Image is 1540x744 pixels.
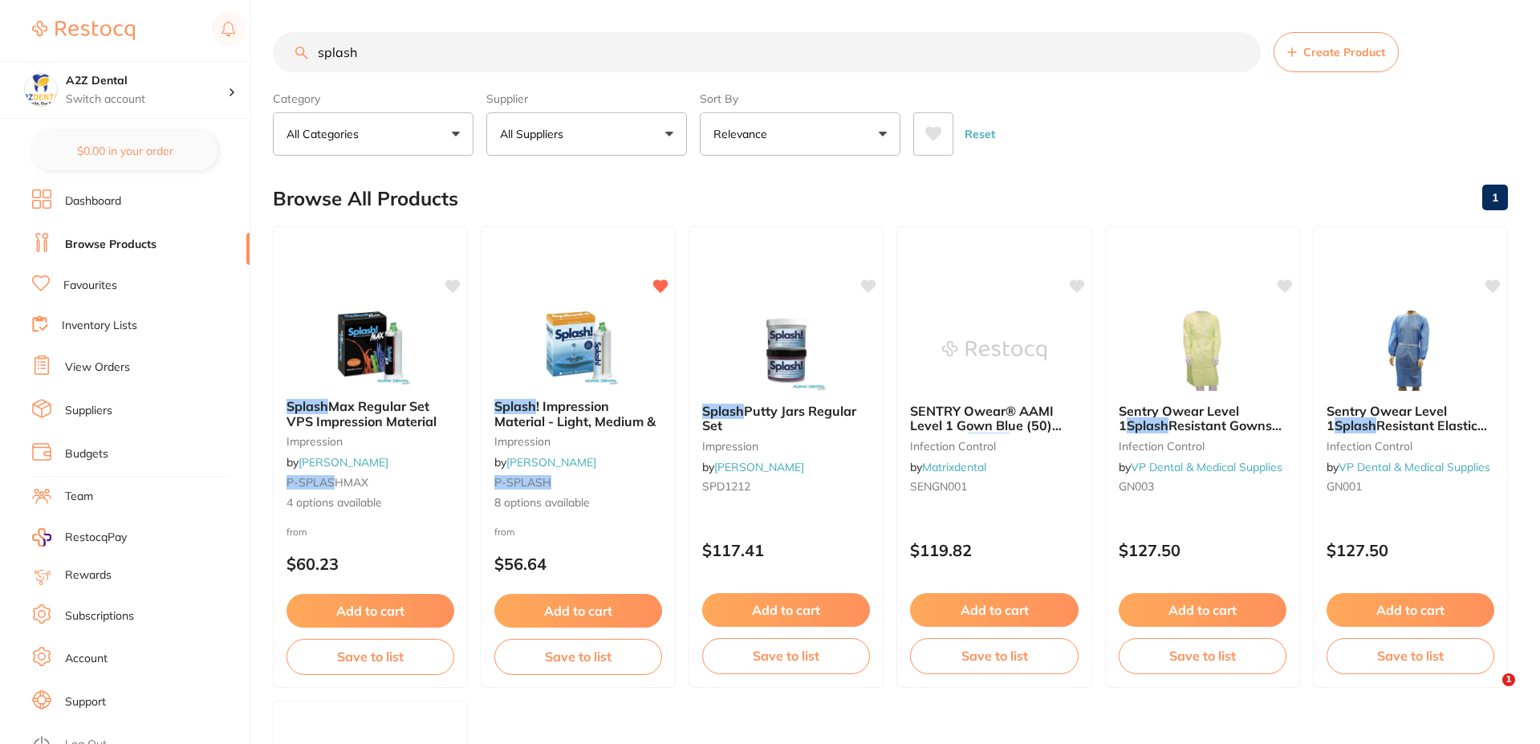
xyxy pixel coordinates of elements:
em: P-SPLASH [494,475,551,490]
em: Splash [968,433,1010,449]
span: Resistant [1010,433,1067,449]
button: Add to cart [910,593,1078,627]
label: Sort By [700,91,900,106]
button: $0.00 in your order [32,132,217,170]
a: Favourites [63,278,117,294]
span: by [286,455,388,470]
b: Splash Putty Jars Regular Set [702,404,870,433]
a: [PERSON_NAME] [506,455,596,470]
a: Matrixdental [922,460,986,474]
label: Category [273,91,473,106]
a: Browse Products [65,237,156,253]
img: Sentry Owear Level 1 Splash Resistant Gowns With Elastic Cuff Yellow Carton Of 50 [1150,311,1254,391]
span: GN001 [1327,479,1362,494]
a: Subscriptions [65,608,134,624]
span: by [910,460,986,474]
button: Add to cart [286,594,454,628]
p: All Suppliers [500,126,570,142]
em: P-SPLAS [286,475,335,490]
span: Resistant Gowns With Elastic Cuff Yellow Carton Of 50 [1119,417,1282,463]
span: Resistant Elastic Cuff Gowns Blue Carton Of 50 [1327,417,1493,463]
span: Sentry Owear Level 1 [1119,403,1239,433]
span: SPD1212 [702,479,750,494]
b: Sentry Owear Level 1 Splash Resistant Elastic Cuff Gowns Blue Carton Of 50 [1327,404,1494,433]
span: GN003 [1119,479,1154,494]
input: Search Products [273,32,1261,72]
img: Sentry Owear Level 1 Splash Resistant Elastic Cuff Gowns Blue Carton Of 50 [1358,311,1462,391]
p: Relevance [713,126,774,142]
p: $56.64 [494,555,662,573]
a: VP Dental & Medical Supplies [1131,460,1282,474]
span: Max Regular Set VPS Impression Material [286,398,437,429]
button: Create Product [1274,32,1399,72]
button: Save to list [286,639,454,674]
button: Save to list [1327,638,1494,673]
p: $127.50 [1119,541,1286,559]
img: Restocq Logo [32,21,135,40]
span: by [1119,460,1282,474]
span: Putty Jars Regular Set [702,403,856,433]
b: Splash! Impression Material - Light, Medium & [494,399,662,429]
small: infection control [910,440,1078,453]
button: Relevance [700,112,900,156]
a: RestocqPay [32,528,127,547]
a: View Orders [65,360,130,376]
span: by [702,460,804,474]
a: VP Dental & Medical Supplies [1339,460,1490,474]
p: Switch account [66,91,228,108]
button: Add to cart [1327,593,1494,627]
p: $119.82 [910,541,1078,559]
em: Splash [702,403,744,419]
em: Splash [286,398,328,414]
span: from [494,526,515,538]
img: A2Z Dental [25,74,57,106]
a: Dashboard [65,193,121,209]
em: Splash [1335,417,1376,433]
button: All Categories [273,112,473,156]
p: $60.23 [286,555,454,573]
h2: Browse All Products [273,188,458,210]
button: Add to cart [1119,593,1286,627]
span: RestocqPay [65,530,127,546]
button: Save to list [1119,638,1286,673]
button: Reset [960,112,1000,156]
button: Add to cart [494,594,662,628]
span: ! Impression Material - Light, Medium & [494,398,656,429]
button: Save to list [702,638,870,673]
span: by [1327,460,1490,474]
img: Splash! Impression Material - Light, Medium & [526,306,631,386]
small: infection control [1327,440,1494,453]
a: Account [65,651,108,667]
button: All Suppliers [486,112,687,156]
small: infection control [1119,440,1286,453]
a: [PERSON_NAME] [714,460,804,474]
small: impression [702,440,870,453]
small: impression [286,435,454,448]
span: Create Product [1303,46,1385,59]
p: All Categories [286,126,365,142]
b: Sentry Owear Level 1 Splash Resistant Gowns With Elastic Cuff Yellow Carton Of 50 [1119,404,1286,433]
span: from [286,526,307,538]
small: impression [494,435,662,448]
img: Splash Max Regular Set VPS Impression Material [319,306,423,386]
a: 1 [1482,181,1508,213]
span: 8 options available [494,495,662,511]
a: Inventory Lists [62,318,137,334]
h4: A2Z Dental [66,73,228,89]
span: by [494,455,596,470]
span: 4 options available [286,495,454,511]
a: Support [65,694,106,710]
label: Supplier [486,91,687,106]
b: SENTRY Owear® AAMI Level 1 Gown Blue (50) Tie-Back, Splash Resistant [910,404,1078,433]
a: Suppliers [65,403,112,419]
span: SENGN001 [910,479,967,494]
p: $127.50 [1327,541,1494,559]
b: Splash Max Regular Set VPS Impression Material [286,399,454,429]
a: Restocq Logo [32,12,135,49]
p: $117.41 [702,541,870,559]
button: Save to list [910,638,1078,673]
a: Budgets [65,446,108,462]
span: SENTRY Owear® AAMI Level 1 Gown Blue (50) Tie-Back, [910,403,1062,449]
img: Splash Putty Jars Regular Set [734,311,839,391]
img: RestocqPay [32,528,51,547]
